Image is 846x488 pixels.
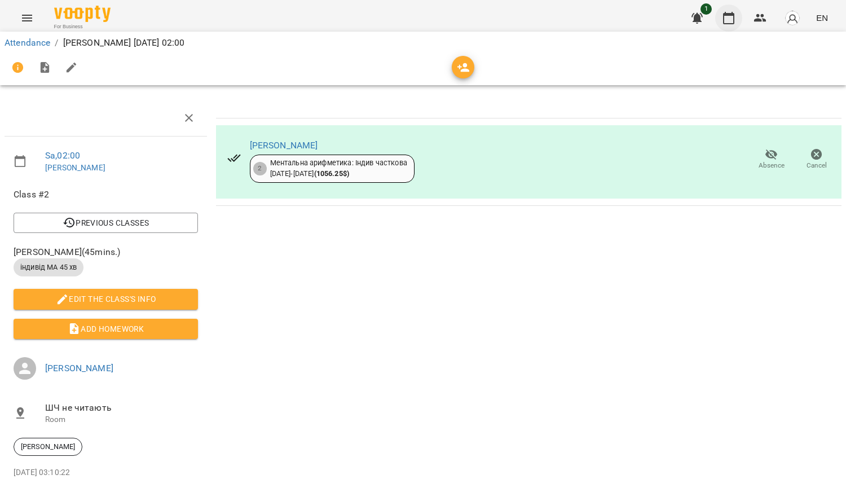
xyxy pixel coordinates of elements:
span: For Business [54,23,111,30]
li: / [55,36,58,50]
button: Edit the class's Info [14,289,198,309]
a: [PERSON_NAME] [45,363,113,373]
span: 1 [700,3,712,15]
span: Add Homework [23,322,189,336]
div: 2 [253,162,267,175]
span: ШЧ не читають [45,401,198,415]
span: Previous Classes [23,216,189,230]
span: Class #2 [14,188,198,201]
div: Ментальна арифметика: Індив часткова [DATE] - [DATE] [270,158,407,179]
button: Previous Classes [14,213,198,233]
span: індивід МА 45 хв [14,262,83,272]
a: [PERSON_NAME] [250,140,318,151]
b: ( 1056.25 $ ) [314,169,350,178]
p: [PERSON_NAME] [DATE] 02:00 [63,36,185,50]
div: [PERSON_NAME] [14,438,82,456]
img: avatar_s.png [785,10,800,26]
button: Menu [14,5,41,32]
span: [PERSON_NAME] ( 45 mins. ) [14,245,198,259]
a: [PERSON_NAME] [45,163,105,172]
span: [PERSON_NAME] [14,442,82,452]
button: Add Homework [14,319,198,339]
button: Cancel [794,144,839,175]
button: Absence [749,144,794,175]
span: Edit the class's Info [23,292,189,306]
a: Sa , 02:00 [45,150,80,161]
p: [DATE] 03:10:22 [14,467,198,478]
a: Attendance [5,37,50,48]
button: EN [812,7,832,28]
span: Absence [759,161,785,170]
span: Cancel [807,161,827,170]
span: EN [816,12,828,24]
nav: breadcrumb [5,36,841,50]
img: Voopty Logo [54,6,111,22]
p: Room [45,414,198,425]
